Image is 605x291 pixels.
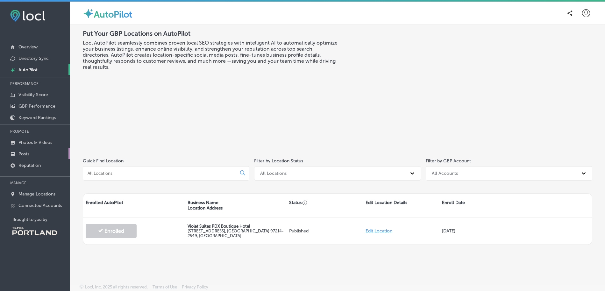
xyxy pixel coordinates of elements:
div: All Locations [260,171,287,176]
p: Locl, Inc. 2025 all rights reserved. [85,285,148,289]
h2: Put Your GBP Locations on AutoPilot [83,30,338,37]
div: All Accounts [432,171,458,176]
label: AutoPilot [94,9,132,20]
label: Filter by Location Status [254,158,303,164]
p: Keyword Rankings [18,115,56,120]
img: Travel Portland [12,227,57,235]
div: Business Name Location Address [185,194,287,217]
img: fda3e92497d09a02dc62c9cd864e3231.png [10,10,45,22]
p: Manage Locations [18,191,55,197]
p: Reputation [18,163,41,168]
p: Connected Accounts [18,203,62,208]
p: Directory Sync [18,56,49,61]
div: [DATE] [439,222,516,240]
button: Enrolled [86,224,137,238]
p: AutoPilot [18,67,38,73]
label: Quick Find Location [83,158,124,164]
div: Enrolled AutoPilot [83,194,185,217]
p: Overview [18,44,38,50]
p: Brought to you by [12,217,70,222]
p: Violet Suites PDX Boutique Hotel [188,224,284,229]
p: Visibility Score [18,92,48,97]
p: Published [289,228,360,234]
div: Status [287,194,363,217]
p: GBP Performance [18,103,55,109]
p: Photos & Videos [18,140,52,145]
input: All Locations [87,170,235,176]
iframe: Locl: AutoPilot Overview [388,30,592,144]
h3: Locl AutoPilot seamlessly combines proven local SEO strategies with intelligent AI to automatical... [83,40,338,70]
a: Edit Location [366,228,392,234]
p: Posts [18,151,29,157]
div: Enroll Date [439,194,516,217]
img: autopilot-icon [83,8,94,19]
div: Edit Location Details [363,194,439,217]
label: Filter by GBP Account [426,158,471,164]
label: [STREET_ADDRESS] , [GEOGRAPHIC_DATA] 97214-2549, [GEOGRAPHIC_DATA] [188,229,284,238]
